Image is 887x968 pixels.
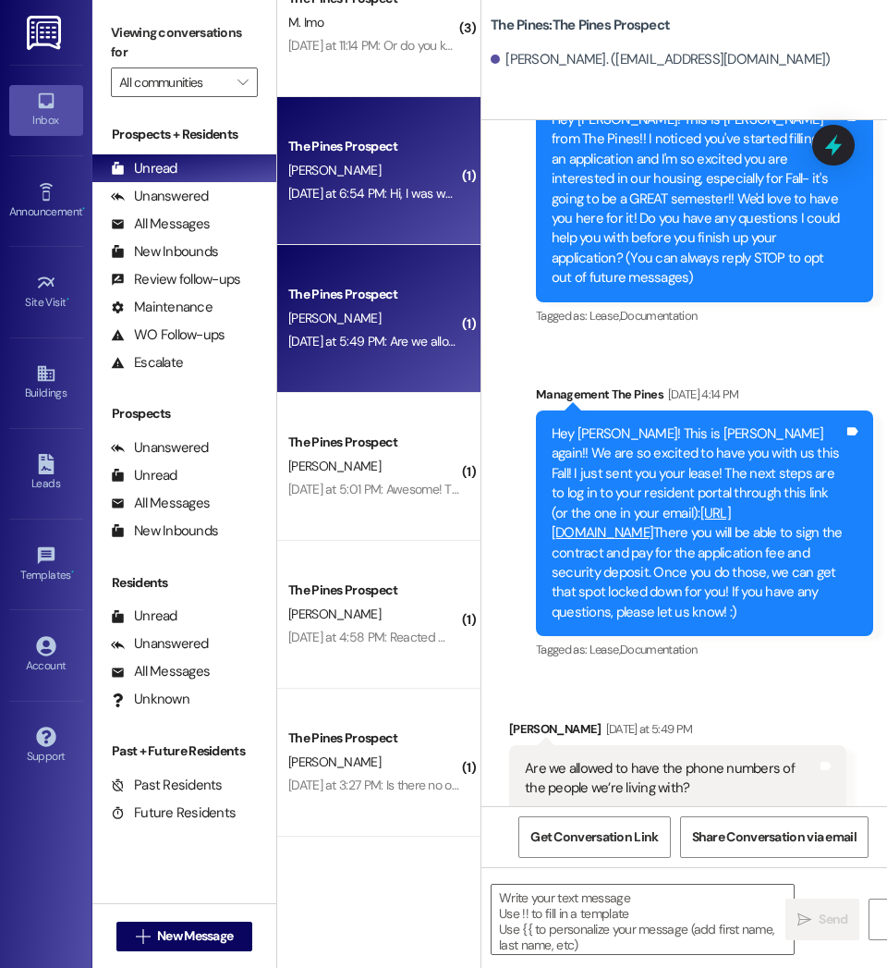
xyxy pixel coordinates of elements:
div: All Messages [111,662,210,681]
span: [PERSON_NAME] [288,754,381,770]
div: WO Follow-ups [111,325,225,345]
div: Past Residents [111,776,223,795]
a: Buildings [9,358,83,408]
span: Send [819,910,847,929]
div: Management The Pines [536,385,873,410]
a: Support [9,721,83,771]
div: Past + Future Residents [92,741,276,761]
button: New Message [116,922,253,951]
div: Residents [92,573,276,593]
span: Documentation [620,642,698,657]
div: The Pines Prospect [288,581,459,600]
span: M. Imo [288,14,323,31]
div: Future Residents [111,803,236,823]
a: Account [9,631,83,680]
button: Get Conversation Link [518,816,670,858]
i:  [237,75,248,90]
i:  [136,929,150,944]
div: Hey [PERSON_NAME]! This is [PERSON_NAME] again!! We are so excited to have you with us this Fall!... [552,424,844,622]
div: All Messages [111,494,210,513]
div: Unanswered [111,187,209,206]
div: Review follow-ups [111,270,240,289]
a: Leads [9,448,83,498]
button: Share Conversation via email [680,816,869,858]
div: Unanswered [111,438,209,458]
div: The Pines Prospect [288,433,459,452]
span: • [71,566,74,579]
span: Lease , [589,642,620,657]
div: [PERSON_NAME]. ([EMAIL_ADDRESS][DOMAIN_NAME]) [491,50,831,69]
div: Are we allowed to have the phone numbers of the people we’re living with? [525,759,817,799]
div: The Pines Prospect [288,137,459,156]
div: New Inbounds [111,521,218,541]
span: Lease , [589,308,620,324]
div: Tagged as: [536,636,873,663]
span: • [67,293,69,306]
span: [PERSON_NAME] [288,606,381,622]
span: Get Conversation Link [530,827,658,847]
span: [PERSON_NAME] [288,310,381,326]
div: Unknown [111,690,189,709]
a: Templates • [9,540,83,590]
div: [DATE] at 11:14 PM: Or do you know anyone else willing to buyv [288,37,614,54]
i:  [797,913,811,927]
div: [DATE] at 5:49 PM: Are we allowed to have the phone numbers of the people we’re living with? [288,333,792,349]
span: Share Conversation via email [692,827,857,847]
span: [PERSON_NAME] [288,162,381,178]
div: The Pines Prospect [288,285,459,304]
a: Inbox [9,85,83,135]
span: [PERSON_NAME] [288,458,381,474]
span: Documentation [620,308,698,324]
div: [DATE] at 5:01 PM: Awesome! Thank you [288,481,500,497]
div: [DATE] at 3:27 PM: Is there no other floor plans available [288,777,581,793]
div: Unanswered [111,634,209,654]
a: Site Visit • [9,267,83,317]
span: • [82,202,85,215]
div: Escalate [111,353,183,373]
span: New Message [157,926,233,946]
div: Tagged as: [536,302,873,329]
b: The Pines: The Pines Prospect [491,16,670,35]
div: [DATE] at 5:49 PM [601,719,693,739]
div: Hey [PERSON_NAME]! This is [PERSON_NAME] from The Pines!! I noticed you've started filling out an... [552,110,844,288]
div: [PERSON_NAME] [509,719,846,745]
div: Maintenance [111,298,213,317]
div: Prospects [92,404,276,423]
input: All communities [119,67,228,97]
div: Unread [111,607,177,626]
button: Send [785,899,859,940]
div: The Pines Prospect [288,729,459,748]
div: All Messages [111,214,210,234]
div: New Inbounds [111,242,218,262]
label: Viewing conversations for [111,18,258,67]
div: Prospects + Residents [92,125,276,144]
a: [URL][DOMAIN_NAME] [552,504,731,542]
div: [DATE] 4:14 PM [663,385,739,404]
img: ResiDesk Logo [27,16,65,50]
div: Unread [111,466,177,485]
div: Unread [111,159,177,178]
